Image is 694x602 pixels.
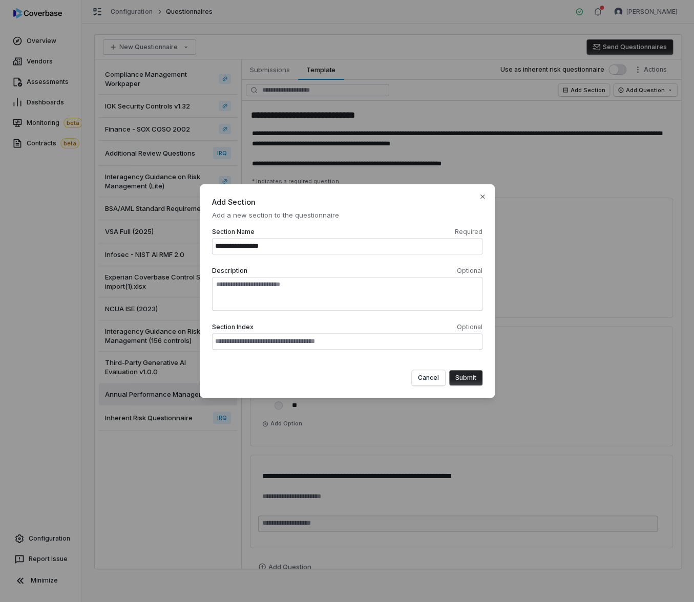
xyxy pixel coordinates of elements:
[455,228,482,236] span: Required
[449,370,482,385] button: Submit
[412,370,445,385] button: Cancel
[212,197,482,207] span: Add Section
[457,323,482,331] span: Optional
[212,323,482,331] label: Section Index
[212,267,482,275] label: Description
[212,210,482,220] span: Add a new section to the questionnaire
[212,228,482,236] label: Section Name
[457,267,482,275] span: Optional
